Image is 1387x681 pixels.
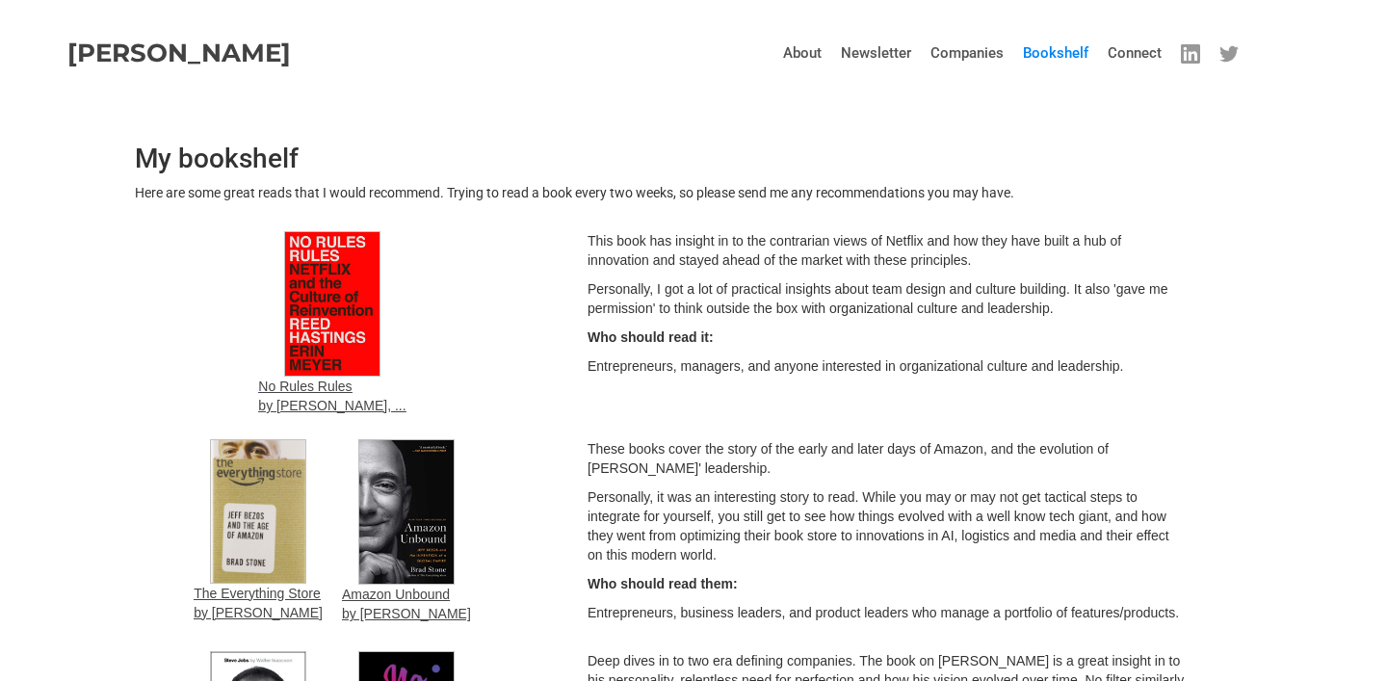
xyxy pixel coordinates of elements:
[588,574,1185,593] p: Who should read them:
[194,584,323,622] p: The Everything Store by [PERSON_NAME]
[588,439,1185,478] p: These books cover the story of the early and later days of Amazon, and the evolution of [PERSON_N...
[258,377,406,415] p: No Rules Rules by [PERSON_NAME], ...
[284,231,380,377] img: Cover of No Rules Rules by Reed Hastings
[588,603,1185,622] p: Entrepreneurs, business leaders, and product leaders who manage a portfolio of features/products.
[342,439,471,628] a: Amazon Unboundby [PERSON_NAME]
[135,183,1387,202] div: Here are some great reads that I would recommend. Trying to read a book every two weeks, so pleas...
[258,231,406,420] a: No Rules Rulesby [PERSON_NAME], ...
[1098,24,1171,82] a: Connect
[588,487,1185,564] p: Personally, it was an interesting story to read. While you may or may not get tactical steps to i...
[67,29,291,77] a: [PERSON_NAME]
[358,439,455,585] img: Cover of Amazon Unbound by Brad Stone
[588,231,1185,270] p: This book has insight in to the contrarian views of Netflix and how they have built a hub of inno...
[921,24,1013,82] a: Companies
[67,38,291,68] strong: [PERSON_NAME]
[588,279,1185,318] p: Personally, I got a lot of practical insights about team design and culture building. It also 'ga...
[588,327,1185,347] p: Who should read it:
[1013,24,1098,82] a: Bookshelf
[194,439,323,627] a: The Everything Storeby [PERSON_NAME]
[1181,44,1200,64] img: linkedin-link
[831,24,921,82] a: Newsletter
[342,585,471,623] p: Amazon Unbound by [PERSON_NAME]
[135,144,1387,173] h1: My bookshelf
[773,24,831,82] a: About
[1219,44,1239,64] img: linkedin-link
[588,356,1185,376] p: Entrepreneurs, managers, and anyone interested in organizational culture and leadership.
[210,439,306,584] img: Book cover for the book 'the everything store by Brad Stone'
